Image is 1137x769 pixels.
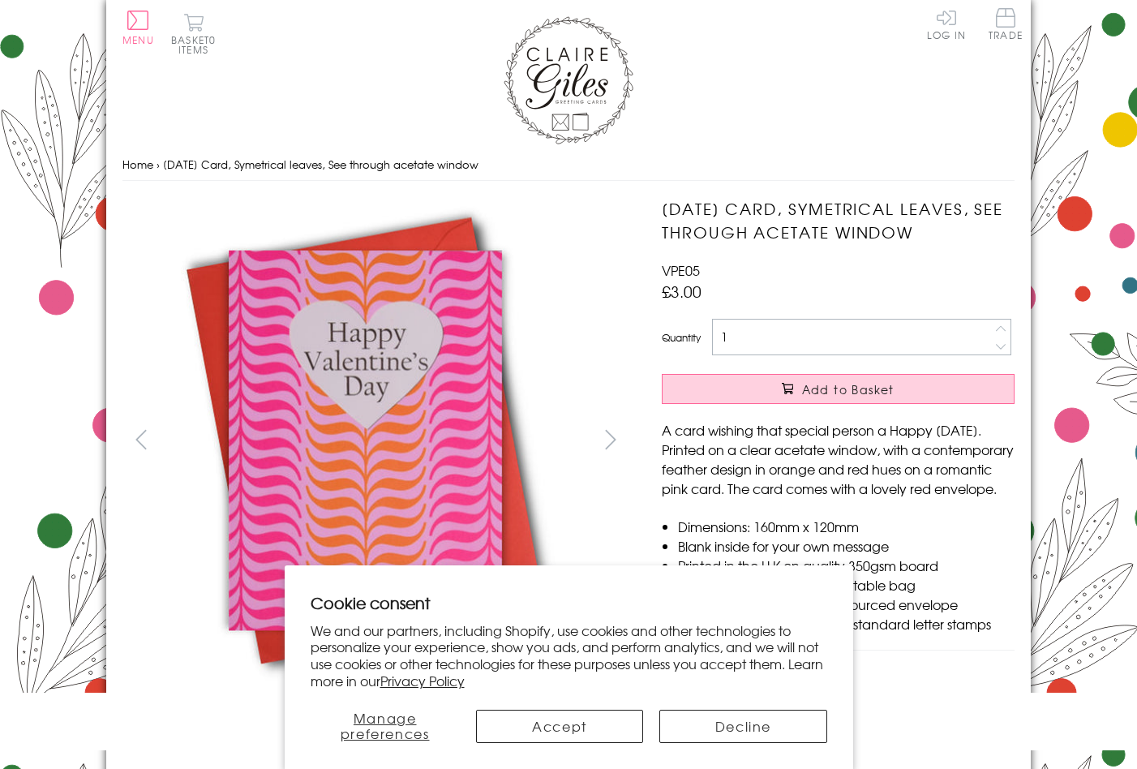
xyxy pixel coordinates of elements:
[311,710,460,743] button: Manage preferences
[662,420,1015,498] p: A card wishing that special person a Happy [DATE]. Printed on a clear acetate window, with a cont...
[380,671,465,690] a: Privacy Policy
[122,421,159,458] button: prev
[163,157,478,172] span: [DATE] Card, Symetrical leaves, See through acetate window
[593,421,629,458] button: next
[311,622,827,690] p: We and our partners, including Shopify, use cookies and other technologies to personalize your ex...
[662,280,702,303] span: £3.00
[659,710,826,743] button: Decline
[122,148,1015,182] nav: breadcrumbs
[311,591,827,614] h2: Cookie consent
[678,517,1015,536] li: Dimensions: 160mm x 120mm
[662,260,700,280] span: VPE05
[629,197,1116,684] img: Valentine's Day Card, Symetrical leaves, See through acetate window
[662,330,701,345] label: Quantity
[989,8,1023,40] span: Trade
[171,13,216,54] button: Basket0 items
[662,197,1015,244] h1: [DATE] Card, Symetrical leaves, See through acetate window
[476,710,643,743] button: Accept
[178,32,216,57] span: 0 items
[989,8,1023,43] a: Trade
[927,8,966,40] a: Log In
[504,16,633,144] img: Claire Giles Greetings Cards
[122,32,154,47] span: Menu
[122,197,609,684] img: Valentine's Day Card, Symetrical leaves, See through acetate window
[662,374,1015,404] button: Add to Basket
[122,11,154,45] button: Menu
[678,536,1015,556] li: Blank inside for your own message
[802,381,895,397] span: Add to Basket
[678,556,1015,575] li: Printed in the U.K on quality 350gsm board
[157,157,160,172] span: ›
[341,708,430,743] span: Manage preferences
[122,157,153,172] a: Home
